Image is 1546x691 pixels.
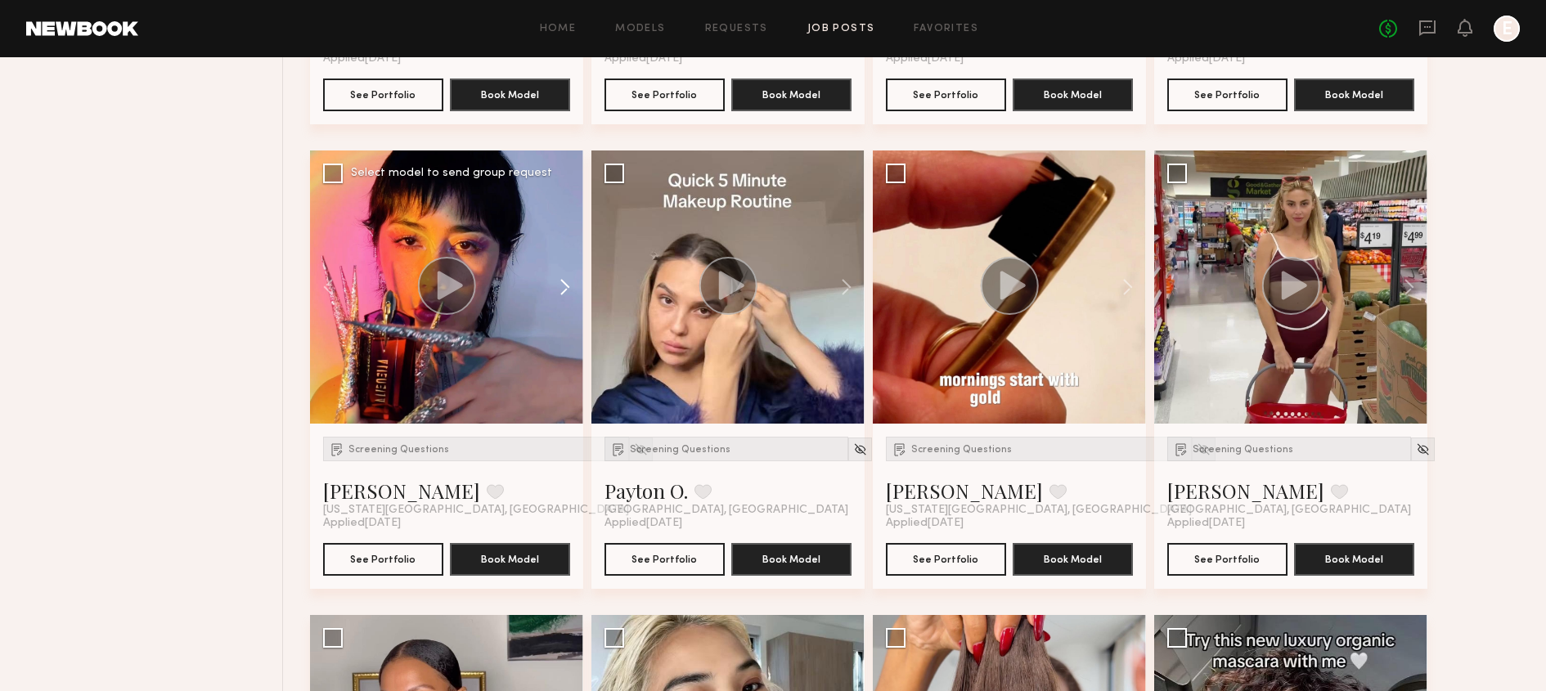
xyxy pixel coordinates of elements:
div: Applied [DATE] [886,52,1133,65]
a: [PERSON_NAME] [323,478,480,504]
button: See Portfolio [886,543,1006,576]
a: [PERSON_NAME] [1167,478,1324,504]
span: [US_STATE][GEOGRAPHIC_DATA], [GEOGRAPHIC_DATA] [886,504,1192,517]
button: Book Model [731,79,852,111]
a: [PERSON_NAME] [886,478,1043,504]
span: [GEOGRAPHIC_DATA], [GEOGRAPHIC_DATA] [604,504,848,517]
div: Applied [DATE] [1167,517,1414,530]
button: Book Model [1294,79,1414,111]
button: Book Model [1013,543,1133,576]
div: Select model to send group request [351,168,552,179]
a: Models [615,24,665,34]
img: Submission Icon [892,441,908,457]
button: See Portfolio [1167,79,1288,111]
button: See Portfolio [886,79,1006,111]
img: Unhide Model [1416,442,1430,456]
a: Book Model [1013,87,1133,101]
a: Home [540,24,577,34]
button: Book Model [1294,543,1414,576]
a: Book Model [450,551,570,565]
img: Submission Icon [610,441,627,457]
span: Screening Questions [348,445,449,455]
button: Book Model [450,79,570,111]
a: Payton O. [604,478,688,504]
button: See Portfolio [1167,543,1288,576]
span: Screening Questions [911,445,1012,455]
div: Applied [DATE] [323,52,570,65]
div: Applied [DATE] [323,517,570,530]
div: Applied [DATE] [604,517,852,530]
button: Book Model [450,543,570,576]
button: See Portfolio [323,79,443,111]
button: Book Model [1013,79,1133,111]
button: See Portfolio [323,543,443,576]
img: Submission Icon [329,441,345,457]
img: Submission Icon [1173,441,1189,457]
div: Applied [DATE] [604,52,852,65]
div: Applied [DATE] [1167,52,1414,65]
button: Book Model [731,543,852,576]
a: Book Model [731,87,852,101]
span: Screening Questions [630,445,730,455]
a: Job Posts [807,24,875,34]
span: Screening Questions [1193,445,1293,455]
button: See Portfolio [604,543,725,576]
span: [GEOGRAPHIC_DATA], [GEOGRAPHIC_DATA] [1167,504,1411,517]
a: Book Model [1013,551,1133,565]
a: Book Model [1294,551,1414,565]
div: Applied [DATE] [886,517,1133,530]
a: Book Model [450,87,570,101]
a: Book Model [1294,87,1414,101]
img: Unhide Model [853,442,867,456]
a: E [1494,16,1520,42]
a: Book Model [731,551,852,565]
a: Favorites [914,24,978,34]
span: [US_STATE][GEOGRAPHIC_DATA], [GEOGRAPHIC_DATA] [323,504,629,517]
button: See Portfolio [604,79,725,111]
a: Requests [705,24,768,34]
